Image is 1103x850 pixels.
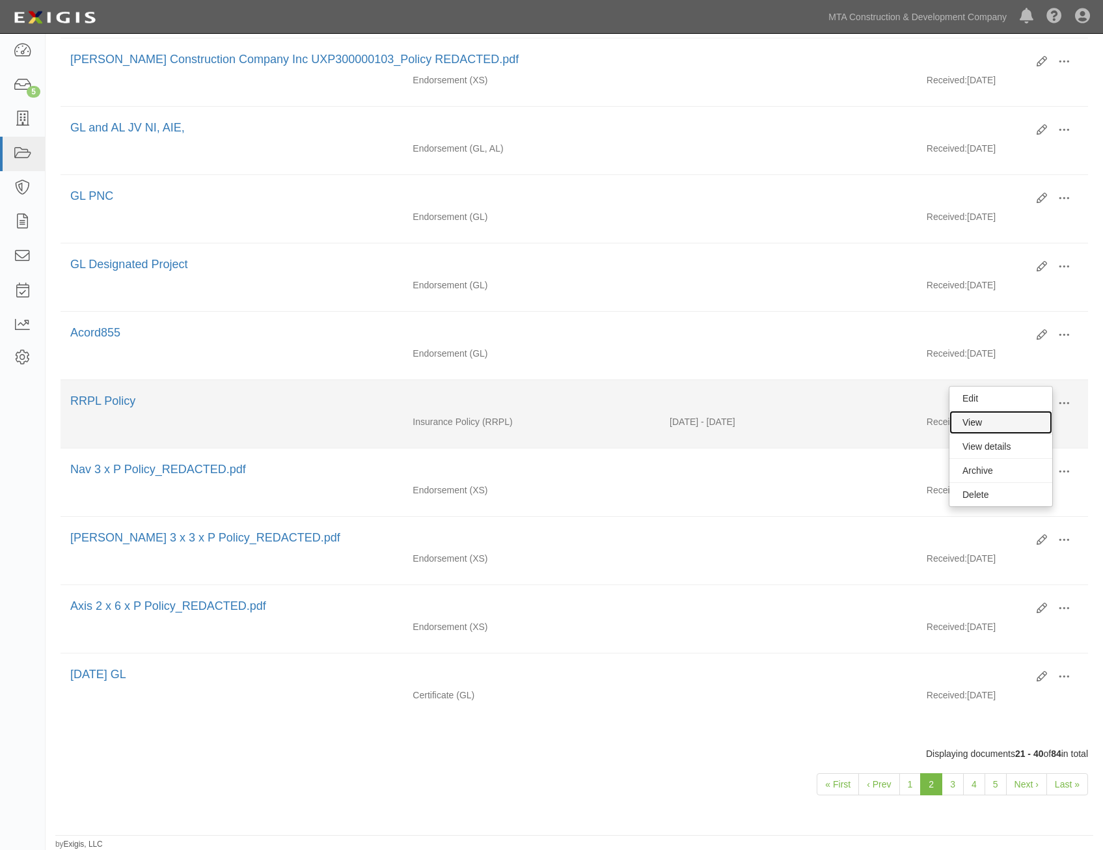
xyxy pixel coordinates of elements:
[917,552,1088,571] div: [DATE]
[70,120,1027,137] div: GL and AL JV NI, AIE,
[1046,9,1062,25] i: Help Center - Complianz
[927,347,967,360] p: Received:
[403,74,660,87] div: Excess/Umbrella Liability
[27,86,40,98] div: 5
[660,552,917,553] div: Effective - Expiration
[403,415,660,428] div: Railroad Protective Liability
[927,210,967,223] p: Received:
[403,142,660,155] div: General Liability Auto Liability with MCS90 and CA9948
[403,689,660,702] div: General Liability
[70,463,246,476] a: Nav 3 x P Policy_REDACTED.pdf
[403,552,660,565] div: Excess/Umbrella Liability
[917,415,1088,435] div: [DATE]
[822,4,1013,30] a: MTA Construction & Development Company
[70,188,1027,205] div: GL PNC
[10,6,100,29] img: Logo
[927,415,967,428] p: Received:
[70,599,266,612] a: Axis 2 x 6 x P Policy_REDACTED.pdf
[70,258,187,271] a: GL Designated Project
[949,483,1052,506] a: Delete
[660,142,917,143] div: Effective - Expiration
[927,620,967,633] p: Received:
[920,773,942,795] a: 2
[985,773,1007,795] a: 5
[917,484,1088,503] div: [DATE]
[403,210,660,223] div: General Liability
[51,747,1098,760] div: Displaying documents of in total
[927,552,967,565] p: Received:
[70,326,120,339] a: Acord855
[949,387,1052,410] a: Edit
[64,840,103,849] a: Exigis, LLC
[899,773,921,795] a: 1
[1006,773,1047,795] a: Next ›
[70,530,1027,547] div: Markel 3 x 3 x P Policy_REDACTED.pdf
[403,620,660,633] div: Excess/Umbrella Liability
[949,435,1052,458] a: View details
[70,666,1027,683] div: 3.31.25 GL
[70,256,1027,273] div: GL Designated Project
[942,773,964,795] a: 3
[70,531,340,544] a: [PERSON_NAME] 3 x 3 x P Policy_REDACTED.pdf
[917,142,1088,161] div: [DATE]
[70,51,1027,68] div: Tully Construction Company Inc UXP300000103_Policy REDACTED.pdf
[70,325,1027,342] div: Acord855
[660,347,917,348] div: Effective - Expiration
[858,773,899,795] a: ‹ Prev
[917,620,1088,640] div: [DATE]
[70,461,1027,478] div: Nav 3 x P Policy_REDACTED.pdf
[403,279,660,292] div: General Liability
[917,347,1088,366] div: [DATE]
[660,210,917,211] div: Effective - Expiration
[927,74,967,87] p: Received:
[949,411,1052,434] a: View
[660,415,917,428] div: Effective 10/27/2023 - Expiration 04/27/2026
[1015,748,1044,759] b: 21 - 40
[917,74,1088,93] div: [DATE]
[1046,773,1088,795] a: Last »
[963,773,985,795] a: 4
[403,347,660,360] div: General Liability
[70,394,135,407] a: RRPL Policy
[70,393,1027,410] div: RRPL Policy
[927,279,967,292] p: Received:
[55,839,103,850] small: by
[70,53,519,66] a: [PERSON_NAME] Construction Company Inc UXP300000103_Policy REDACTED.pdf
[403,484,660,497] div: Excess/Umbrella Liability
[1051,748,1061,759] b: 84
[70,598,1027,615] div: Axis 2 x 6 x P Policy_REDACTED.pdf
[917,210,1088,230] div: [DATE]
[949,459,1052,482] a: Archive
[70,189,113,202] a: GL PNC
[927,142,967,155] p: Received:
[917,689,1088,708] div: [DATE]
[927,484,967,497] p: Received:
[660,620,917,621] div: Effective - Expiration
[70,121,185,134] a: GL and AL JV NI, AIE,
[917,279,1088,298] div: [DATE]
[927,689,967,702] p: Received:
[817,773,859,795] a: « First
[70,668,126,681] a: [DATE] GL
